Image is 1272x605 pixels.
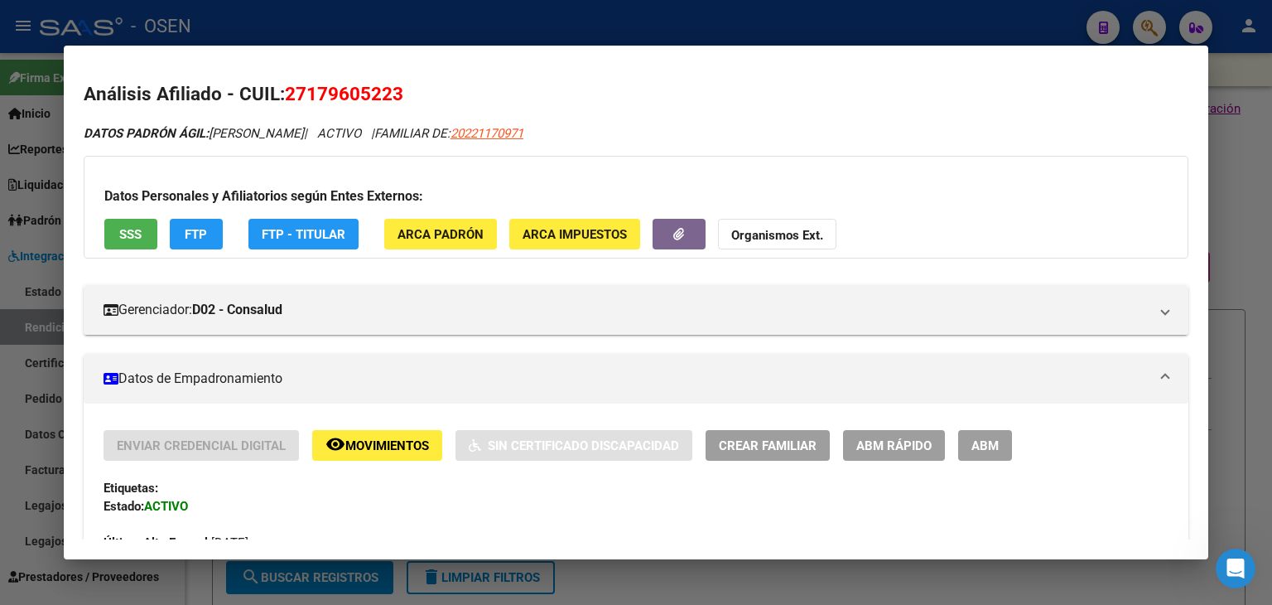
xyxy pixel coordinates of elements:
[374,126,523,141] span: FAMILIAR DE:
[104,369,1149,389] mat-panel-title: Datos de Empadronamiento
[719,438,817,453] span: Crear Familiar
[856,438,932,453] span: ABM Rápido
[971,438,999,453] span: ABM
[104,186,1168,206] h3: Datos Personales y Afiliatorios según Entes Externos:
[488,438,679,453] span: Sin Certificado Discapacidad
[144,499,188,514] strong: ACTIVO
[384,219,497,249] button: ARCA Padrón
[80,7,100,19] h1: Fin
[291,10,320,40] div: Cerrar
[84,285,1188,335] mat-expansion-panel-header: Gerenciador:D02 - Consalud
[60,120,318,305] div: Hola buen dia! consulta hay algun error en el archivo 202508? Adjunto la foto donde aparecio ese ...
[248,219,359,249] button: FTP - Titular
[13,356,318,426] div: Soporte dice…
[95,322,140,334] b: Soporte
[104,499,144,514] strong: Estado:
[325,434,345,454] mat-icon: remove_red_eye
[14,443,317,472] textarea: Escribe un mensaje...
[13,317,318,356] div: Soporte dice…
[84,126,209,141] strong: DATOS PADRÓN ÁGIL:
[73,181,305,294] div: Hola buen dia! consulta hay algun error en el archivo 202508? Adjunto la foto donde aparecio ese ...
[397,227,484,242] span: ARCA Padrón
[26,365,258,414] div: Buenos dias, Muchas gracias por comunicarse con el soporte técnico de la plataforma.
[345,438,429,453] span: Movimientos
[84,126,304,141] span: [PERSON_NAME]
[84,354,1188,404] mat-expansion-panel-header: Datos de Empadronamiento
[104,300,1149,320] mat-panel-title: Gerenciador:
[52,478,65,491] button: Selector de emoji
[312,430,442,461] button: Movimientos
[1216,549,1255,588] iframe: Intercom live chat
[95,321,258,336] div: joined the conversation
[509,219,640,249] button: ARCA Impuestos
[185,227,207,242] span: FTP
[84,126,523,141] i: | ACTIVO |
[13,356,272,424] div: Buenos dias, Muchas gracias por comunicarse con el soporte técnico de la plataforma.
[958,430,1012,461] button: ABM
[47,12,74,39] img: Profile image for Fin
[119,227,142,242] span: SSS
[450,126,523,141] span: 20221170971
[74,320,90,336] div: Profile image for Soporte
[13,426,318,512] div: Soporte dice…
[104,535,211,550] strong: Última Alta Formal:
[79,478,92,491] button: Selector de gif
[104,481,158,496] strong: Etiquetas:
[117,438,286,453] span: Enviar Credencial Digital
[718,219,836,249] button: Organismos Ext.
[259,10,291,41] button: Inicio
[105,478,118,491] button: Start recording
[11,10,42,41] button: go back
[104,430,299,461] button: Enviar Credencial Digital
[523,227,627,242] span: ARCA Impuestos
[285,83,403,104] span: 27179605223
[192,300,282,320] strong: D02 - Consalud
[26,478,39,491] button: Adjuntar un archivo
[13,426,272,511] div: Para poder visualizar los registros con errores deberá ir al box de filtros y modificar el que di...
[80,19,254,45] p: El equipo también puede ayudar
[731,228,823,243] strong: Organismos Ext.
[13,120,318,318] div: Pamela dice…
[843,430,945,461] button: ABM Rápido
[455,430,692,461] button: Sin Certificado Discapacidad
[104,535,248,550] span: [DATE]
[284,472,311,498] button: Enviar un mensaje…
[706,430,830,461] button: Crear Familiar
[262,227,345,242] span: FTP - Titular
[170,219,223,249] button: FTP
[84,80,1188,109] h2: Análisis Afiliado - CUIL:
[26,436,258,501] div: Para poder visualizar los registros con errores deberá ir al box de filtros y modificar el que di...
[104,219,157,249] button: SSS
